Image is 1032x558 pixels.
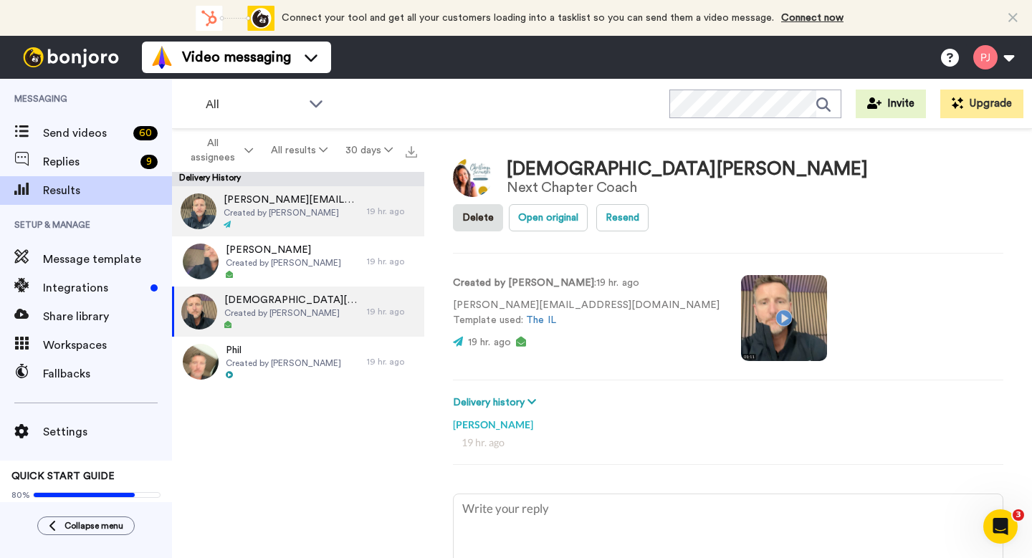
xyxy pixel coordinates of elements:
span: Share library [43,308,172,325]
button: Invite [856,90,926,118]
a: [PERSON_NAME][EMAIL_ADDRESS][PERSON_NAME][DOMAIN_NAME]Created by [PERSON_NAME]19 hr. ago [172,186,424,236]
span: Settings [43,423,172,441]
div: 19 hr. ago [462,436,995,450]
button: Upgrade [940,90,1023,118]
iframe: Intercom live chat [983,509,1018,544]
span: Collapse menu [64,520,123,531]
a: [DEMOGRAPHIC_DATA][PERSON_NAME]Created by [PERSON_NAME]19 hr. ago [172,287,424,337]
span: [PERSON_NAME][EMAIL_ADDRESS][PERSON_NAME][DOMAIN_NAME] [224,193,360,207]
span: Phil [226,343,341,357]
span: Integrations [43,279,145,297]
button: Delete [453,204,503,231]
span: Video messaging [182,47,291,67]
a: The IL [526,315,555,325]
span: Created by [PERSON_NAME] [226,357,341,369]
span: 80% [11,489,30,501]
span: Message template [43,251,172,268]
a: PhilCreated by [PERSON_NAME]19 hr. ago [172,337,424,387]
div: animation [196,6,274,31]
span: 19 hr. ago [468,337,511,347]
button: Open original [509,204,588,231]
p: : 19 hr. ago [453,276,720,291]
span: Connect your tool and get all your customers loading into a tasklist so you can send them a video... [282,13,774,23]
strong: Created by [PERSON_NAME] [453,278,594,288]
span: Replies [43,153,135,170]
span: Send videos [43,125,128,142]
a: Connect now [781,13,844,23]
span: Fallbacks [43,365,172,383]
div: 9 [140,155,158,169]
button: All assignees [175,130,262,170]
img: vm-color.svg [150,46,173,69]
button: Collapse menu [37,516,135,535]
div: Next Chapter Coach [507,180,868,196]
span: Created by [PERSON_NAME] [226,257,341,269]
div: 60 [133,126,158,140]
div: [PERSON_NAME] [453,410,1003,432]
img: export.svg [406,146,417,158]
img: ffcc1250-cbf2-4b75-b998-b8e9f61843bc-thumb.jpg [183,244,219,279]
img: 5bf72589-6956-42b0-ae10-8515f22bd700-thumb.jpg [183,344,219,380]
span: All [206,96,302,113]
span: [DEMOGRAPHIC_DATA][PERSON_NAME] [224,293,360,307]
div: 19 hr. ago [367,306,417,317]
span: Created by [PERSON_NAME] [224,207,360,218]
button: All results [262,138,337,163]
span: All assignees [183,136,242,165]
p: [PERSON_NAME][EMAIL_ADDRESS][DOMAIN_NAME] Template used: [453,298,720,328]
div: 19 hr. ago [367,206,417,217]
div: 19 hr. ago [367,256,417,267]
span: 3 [1013,509,1024,521]
img: f7d019c6-2f84-4f87-b485-2669c94161ae-thumb.jpg [181,193,216,229]
button: Resend [596,204,649,231]
span: Workspaces [43,337,172,354]
div: [DEMOGRAPHIC_DATA][PERSON_NAME] [507,159,868,180]
img: Image of Christianne Zurowski [453,158,492,197]
div: 19 hr. ago [367,356,417,367]
img: 63138152-0e83-4ae0-a9b1-88651a4b6592-thumb.jpg [181,294,217,329]
img: bj-logo-header-white.svg [17,47,125,67]
button: Export all results that match these filters now. [401,140,421,161]
button: Delivery history [453,395,540,410]
span: Results [43,182,172,199]
span: QUICK START GUIDE [11,471,115,481]
div: Delivery History [172,172,424,186]
span: Created by [PERSON_NAME] [224,307,360,319]
a: [PERSON_NAME]Created by [PERSON_NAME]19 hr. ago [172,236,424,287]
span: [PERSON_NAME] [226,243,341,257]
button: 30 days [336,138,401,163]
